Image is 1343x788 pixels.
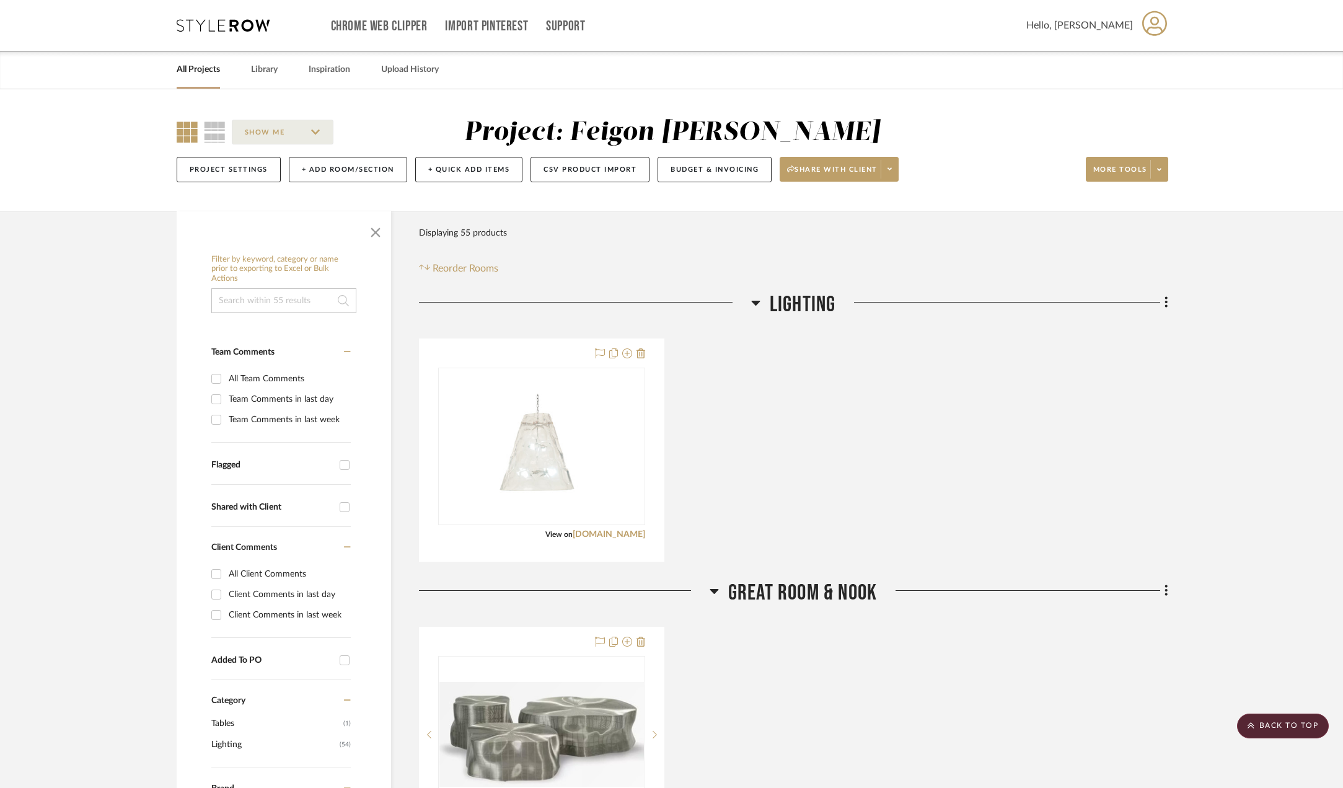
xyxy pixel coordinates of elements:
button: + Quick Add Items [415,157,523,182]
span: (1) [343,714,351,733]
button: Close [363,218,388,242]
a: Chrome Web Clipper [331,21,428,32]
div: Project: Feigon [PERSON_NAME] [464,120,881,146]
button: + Add Room/Section [289,157,407,182]
button: More tools [1086,157,1168,182]
a: Inspiration [309,61,350,78]
a: Import Pinterest [445,21,528,32]
span: Category [211,696,245,706]
span: GREAT ROOM & NOOK [728,580,877,606]
div: All Client Comments [229,564,348,584]
span: Share with client [787,165,878,184]
span: (54) [340,735,351,755]
a: Support [546,21,585,32]
span: Team Comments [211,348,275,356]
a: [DOMAIN_NAME] [573,530,645,539]
div: Displaying 55 products [419,221,507,246]
div: Client Comments in last day [229,585,348,604]
span: Tables [211,713,340,734]
scroll-to-top-button: BACK TO TOP [1237,714,1329,738]
span: LIGHTING [770,291,836,318]
h6: Filter by keyword, category or name prior to exporting to Excel or Bulk Actions [211,255,356,284]
button: Project Settings [177,157,281,182]
a: Library [251,61,278,78]
button: Reorder Rooms [419,261,499,276]
div: Client Comments in last week [229,605,348,625]
span: Lighting [211,734,337,755]
div: Team Comments in last day [229,389,348,409]
div: All Team Comments [229,369,348,389]
span: Client Comments [211,543,277,552]
button: Budget & Invoicing [658,157,772,182]
a: Upload History [381,61,439,78]
span: Reorder Rooms [433,261,498,276]
button: CSV Product Import [531,157,649,182]
div: Shared with Client [211,502,333,513]
span: More tools [1093,165,1147,184]
div: Team Comments in last week [229,410,348,430]
div: Added To PO [211,655,333,666]
span: View on [545,531,573,538]
a: All Projects [177,61,220,78]
input: Search within 55 results [211,288,356,313]
img: ZEPHYR CHANDELIER CLEAR SILVER HARDWARE 26"Dx27"H [464,369,619,524]
img: ROCHE BOBOIS IRON TREE COCKTAIL TABLE 21.7"DIA X 14.2"H OR 27.6"DIA X 10.2"H OR 39.4"DIA X 12.7"H [439,682,644,787]
span: Hello, [PERSON_NAME] [1026,18,1133,33]
button: Share with client [780,157,899,182]
div: Flagged [211,460,333,471]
